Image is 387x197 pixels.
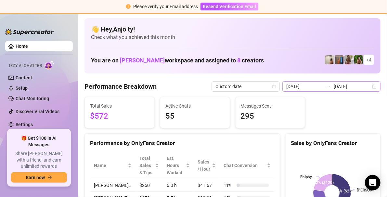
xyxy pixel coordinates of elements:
span: 55 [165,110,225,123]
span: Name [94,162,126,169]
h4: 👋 Hey, Anjo ty ! [91,25,374,34]
input: End date [334,83,371,90]
span: Resend Verification Email [203,4,256,9]
img: Nathaniel [344,55,354,64]
span: Total Sales [90,102,149,110]
img: Ralphy [325,55,334,64]
span: [PERSON_NAME] [120,57,165,64]
span: 295 [241,110,300,123]
span: arrow-right [47,175,52,180]
span: Check what you achieved this month [91,34,374,41]
td: [PERSON_NAME]… [90,179,135,192]
span: + 4 [366,56,371,63]
div: Open Intercom Messenger [365,175,381,190]
span: swap-right [326,84,331,89]
a: Settings [16,122,33,127]
span: exclamation-circle [126,4,131,9]
span: 11 % [224,182,234,189]
span: $572 [90,110,149,123]
img: AI Chatter [45,60,55,70]
a: Discover Viral Videos [16,109,59,114]
h1: You are on workspace and assigned to creators [91,57,264,64]
button: Earn nowarrow-right [11,172,67,183]
span: to [326,84,331,89]
td: $250 [135,179,163,192]
span: 🎁 Get $100 in AI Messages [11,135,67,148]
a: Home [16,44,28,49]
th: Total Sales & Tips [135,152,163,179]
div: Performance by OnlyFans Creator [90,139,275,148]
div: Est. Hours Worked [167,155,185,176]
span: Share [PERSON_NAME] with a friend, and earn unlimited rewards [11,151,67,170]
button: Resend Verification Email [200,3,258,10]
div: Please verify your Email address [133,3,198,10]
span: Custom date [215,82,276,91]
a: Setup [16,85,28,91]
input: Start date [286,83,323,90]
img: Nathaniel [354,55,363,64]
h4: Performance Breakdown [84,82,157,91]
span: Sales / Hour [198,158,211,173]
span: Active Chats [165,102,225,110]
td: 6.0 h [163,179,194,192]
span: Chat Conversion [224,162,265,169]
span: Izzy AI Chatter [9,63,42,69]
text: Ralphy… [300,175,315,179]
th: Sales / Hour [194,152,220,179]
th: Name [90,152,135,179]
td: $41.67 [194,179,220,192]
img: logo-BBDzfeDw.svg [5,29,54,35]
div: Sales by OnlyFans Creator [291,139,375,148]
span: calendar [272,85,276,88]
span: 8 [237,57,240,64]
span: Earn now [26,175,45,180]
th: Chat Conversion [220,152,275,179]
a: Chat Monitoring [16,96,49,101]
span: Total Sales & Tips [139,155,154,176]
a: Content [16,75,32,80]
img: Wayne [335,55,344,64]
span: Messages Sent [241,102,300,110]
